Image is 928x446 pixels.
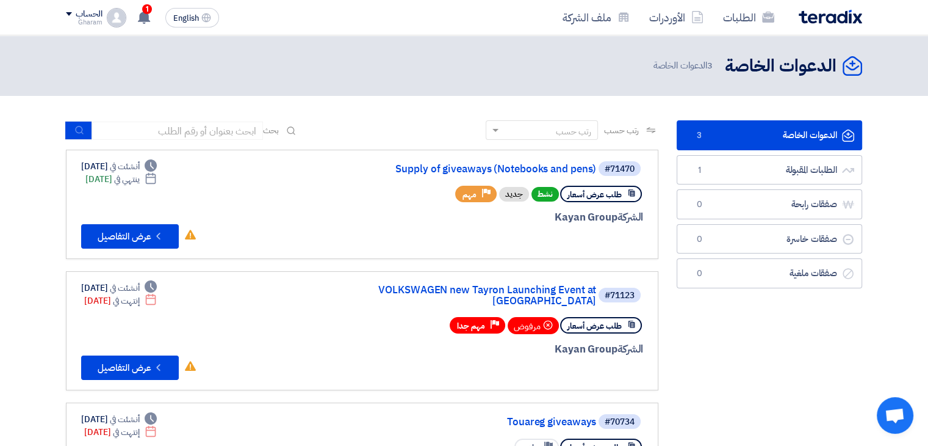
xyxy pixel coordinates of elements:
div: رتب حسب [556,125,591,138]
span: أنشئت في [110,160,139,173]
span: 0 [692,233,707,246]
div: Open chat [877,397,913,434]
input: ابحث بعنوان أو رقم الطلب [92,122,263,140]
span: بحث [263,124,279,137]
a: الطلبات المقبولة1 [677,155,862,185]
div: جديد [499,187,529,202]
span: طلب عرض أسعار [567,320,622,332]
span: طلب عرض أسعار [567,189,622,200]
span: الشركة [617,210,644,225]
h2: الدعوات الخاصة [725,54,836,78]
a: صفقات ملغية0 [677,258,862,288]
img: Teradix logo [799,10,862,24]
button: English [165,8,219,27]
div: Kayan Group [350,342,643,357]
span: English [173,14,199,23]
span: أنشئت في [110,282,139,294]
a: صفقات رابحة0 [677,189,862,219]
span: مهم جدا [457,320,485,332]
span: ينتهي في [114,173,139,186]
a: VOLKSWAGEN new Tayron Launching Event at [GEOGRAPHIC_DATA] [352,285,596,307]
div: [DATE] [81,160,157,173]
div: مرفوض [508,317,559,334]
a: الأوردرات [639,3,713,32]
a: Touareg giveaways [352,417,596,428]
div: [DATE] [84,294,157,307]
span: الشركة [617,342,644,357]
a: الطلبات [713,3,784,32]
span: 3 [692,130,707,142]
img: profile_test.png [107,8,126,27]
span: 3 [707,59,713,72]
div: #71123 [605,291,635,300]
div: #70734 [605,418,635,426]
button: عرض التفاصيل [81,224,179,249]
div: [DATE] [81,282,157,294]
div: الحساب [76,9,102,20]
span: أنشئت في [110,413,139,426]
span: إنتهت في [113,426,139,439]
span: 1 [142,4,152,14]
span: 0 [692,268,707,280]
span: إنتهت في [113,294,139,307]
div: [DATE] [84,426,157,439]
span: الدعوات الخاصة [653,59,715,73]
a: صفقات خاسرة0 [677,224,862,254]
div: [DATE] [81,413,157,426]
a: الدعوات الخاصة3 [677,120,862,150]
span: رتب حسب [604,124,639,137]
div: Kayan Group [350,210,643,225]
div: #71470 [605,165,635,174]
button: عرض التفاصيل [81,356,179,380]
div: Gharam [66,19,102,26]
div: [DATE] [85,173,157,186]
span: نشط [531,187,559,202]
span: مهم [462,189,477,200]
span: 1 [692,164,707,177]
span: 0 [692,199,707,211]
a: ملف الشركة [553,3,639,32]
a: Supply of giveaways (Notebooks and pens) [352,164,596,175]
